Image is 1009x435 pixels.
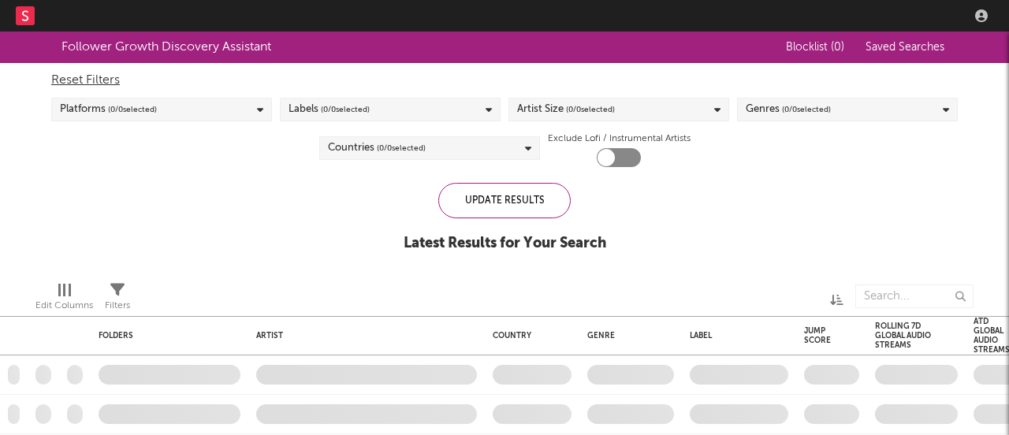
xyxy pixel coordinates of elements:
[377,139,426,158] span: ( 0 / 0 selected)
[587,331,666,340] div: Genre
[289,100,370,119] div: Labels
[831,42,844,53] span: ( 0 )
[548,129,691,148] label: Exclude Lofi / Instrumental Artists
[690,331,780,340] div: Label
[99,331,217,340] div: Folders
[875,322,934,350] div: Rolling 7D Global Audio Streams
[566,100,615,119] span: ( 0 / 0 selected)
[804,326,836,345] div: Jump Score
[861,41,948,54] button: Saved Searches
[108,100,157,119] span: ( 0 / 0 selected)
[51,71,958,90] div: Reset Filters
[517,100,615,119] div: Artist Size
[35,296,93,315] div: Edit Columns
[105,296,130,315] div: Filters
[328,139,426,158] div: Countries
[105,277,130,322] div: Filters
[256,331,469,340] div: Artist
[866,42,948,53] span: Saved Searches
[60,100,157,119] div: Platforms
[782,100,831,119] span: ( 0 / 0 selected)
[855,284,974,308] input: Search...
[35,277,93,322] div: Edit Columns
[786,42,844,53] span: Blocklist
[493,331,564,340] div: Country
[61,38,271,57] div: Follower Growth Discovery Assistant
[404,234,606,253] div: Latest Results for Your Search
[746,100,831,119] div: Genres
[321,100,370,119] span: ( 0 / 0 selected)
[438,183,571,218] div: Update Results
